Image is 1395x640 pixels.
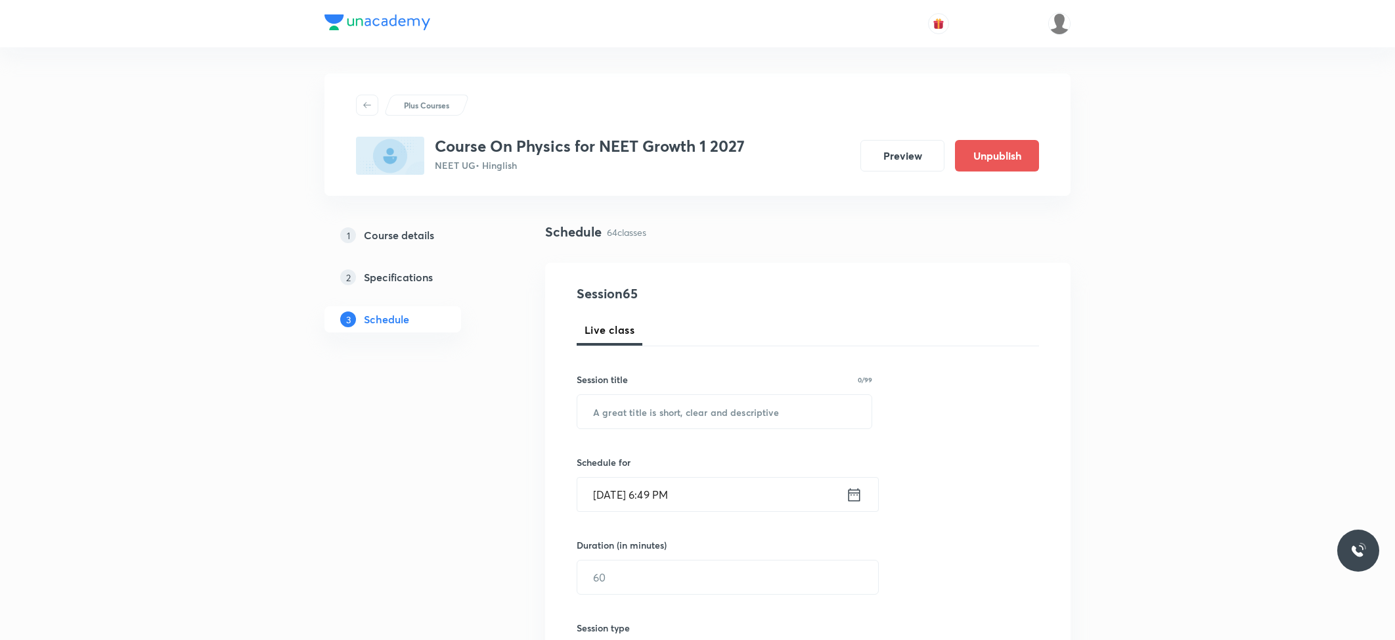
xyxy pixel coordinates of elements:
[324,14,430,34] a: Company Logo
[577,621,630,635] h6: Session type
[577,373,628,386] h6: Session title
[858,377,872,383] p: 0/99
[1048,12,1071,35] img: Divya tyagi
[404,99,449,111] p: Plus Courses
[545,222,602,242] h4: Schedule
[585,322,634,338] span: Live class
[340,227,356,243] p: 1
[324,222,503,248] a: 1Course details
[340,269,356,285] p: 2
[607,225,646,239] p: 64 classes
[928,13,949,34] button: avatar
[577,560,878,594] input: 60
[364,311,409,327] h5: Schedule
[364,269,433,285] h5: Specifications
[577,538,667,552] h6: Duration (in minutes)
[860,140,944,171] button: Preview
[356,137,424,175] img: 95381370-AAFB-4A64-A13F-2A73AE929B82_plus.png
[933,18,944,30] img: avatar
[435,137,745,156] h3: Course On Physics for NEET Growth 1 2027
[577,284,816,304] h4: Session 65
[955,140,1039,171] button: Unpublish
[577,455,872,469] h6: Schedule for
[435,158,745,172] p: NEET UG • Hinglish
[364,227,434,243] h5: Course details
[324,14,430,30] img: Company Logo
[340,311,356,327] p: 3
[577,395,872,428] input: A great title is short, clear and descriptive
[1350,543,1366,559] img: ttu
[324,264,503,290] a: 2Specifications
